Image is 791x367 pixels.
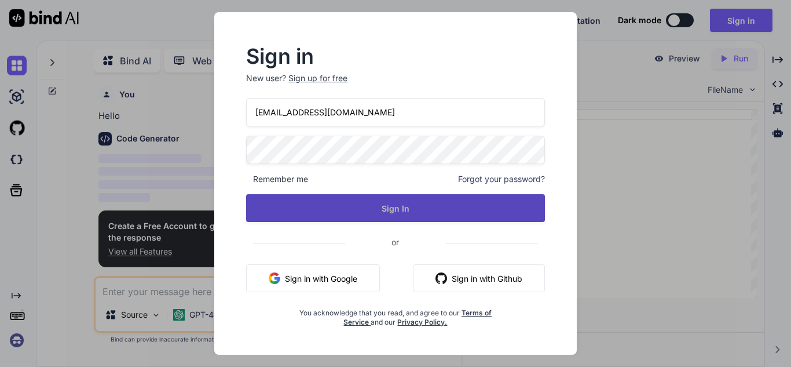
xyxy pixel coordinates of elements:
[288,72,347,84] div: Sign up for free
[458,173,545,185] span: Forgot your password?
[345,228,445,256] span: or
[246,173,308,185] span: Remember me
[343,308,492,326] a: Terms of Service
[246,264,380,292] button: Sign in with Google
[413,264,545,292] button: Sign in with Github
[296,301,495,327] div: You acknowledge that you read, and agree to our and our
[246,194,545,222] button: Sign In
[435,272,447,284] img: github
[246,98,545,126] input: Login or Email
[246,47,545,66] h2: Sign in
[246,72,545,98] p: New user?
[397,318,447,326] a: Privacy Policy.
[269,272,280,284] img: google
